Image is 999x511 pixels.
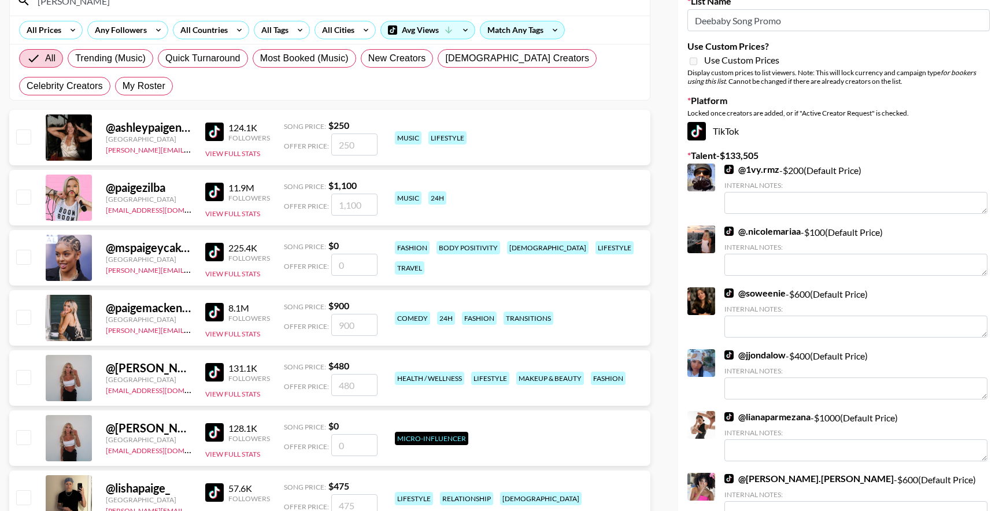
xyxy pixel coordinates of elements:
div: All Prices [20,21,64,39]
label: Platform [687,95,990,106]
div: Internal Notes: [724,366,987,375]
input: 1,100 [331,194,378,216]
a: @.nicolemariaa [724,225,801,237]
div: @ paigezilba [106,180,191,195]
span: Quick Turnaround [165,51,240,65]
div: fashion [591,372,626,385]
strong: $ 0 [328,420,339,431]
a: [PERSON_NAME][EMAIL_ADDRESS][DOMAIN_NAME] [106,264,277,275]
img: TikTok [724,474,734,483]
div: TikTok [687,122,990,140]
div: fashion [462,312,497,325]
span: Offer Price: [284,262,329,271]
a: [EMAIL_ADDRESS][DOMAIN_NAME] [106,203,222,214]
div: @ mspaigeycakey [106,240,191,255]
div: travel [395,261,424,275]
img: TikTok [724,350,734,360]
img: TikTok [205,483,224,502]
img: TikTok [205,183,224,201]
strong: $ 480 [328,360,349,371]
img: TikTok [205,423,224,442]
div: music [395,131,421,145]
div: Display custom prices to list viewers. Note: This will lock currency and campaign type . Cannot b... [687,68,990,86]
div: [GEOGRAPHIC_DATA] [106,135,191,143]
a: [EMAIL_ADDRESS][DOMAIN_NAME] [106,384,222,395]
div: Avg Views [381,21,475,39]
img: TikTok [205,123,224,141]
label: Talent - $ 133,505 [687,150,990,161]
div: 24h [428,191,446,205]
span: Use Custom Prices [704,54,779,66]
input: 0 [331,434,378,456]
div: @ lishapaige_ [106,481,191,495]
div: 128.1K [228,423,270,434]
div: [GEOGRAPHIC_DATA] [106,435,191,444]
span: Most Booked (Music) [260,51,349,65]
span: Song Price: [284,302,326,311]
div: lifestyle [428,131,467,145]
strong: $ 475 [328,480,349,491]
div: Followers [228,374,270,383]
div: [GEOGRAPHIC_DATA] [106,375,191,384]
strong: $ 1,100 [328,180,357,191]
span: Song Price: [284,362,326,371]
span: Trending (Music) [75,51,146,65]
div: @ [PERSON_NAME] [106,421,191,435]
div: @ paigemackenzie [106,301,191,315]
a: [PERSON_NAME][EMAIL_ADDRESS][DOMAIN_NAME] [106,143,277,154]
a: @soweenie [724,287,786,299]
a: @lianaparmezana [724,411,811,423]
div: Followers [228,254,270,262]
a: @[PERSON_NAME].[PERSON_NAME] [724,473,894,484]
a: @jjondalow [724,349,786,361]
span: Celebrity Creators [27,79,103,93]
span: Song Price: [284,122,326,131]
div: - $ 600 (Default Price) [724,287,987,338]
label: Use Custom Prices? [687,40,990,52]
a: [EMAIL_ADDRESS][DOMAIN_NAME] [106,444,222,455]
div: Followers [228,194,270,202]
span: Song Price: [284,182,326,191]
button: View Full Stats [205,149,260,158]
div: body positivity [436,241,500,254]
input: 0 [331,254,378,276]
span: Offer Price: [284,502,329,511]
span: Offer Price: [284,322,329,331]
span: My Roster [123,79,165,93]
span: New Creators [368,51,426,65]
strong: $ 250 [328,120,349,131]
input: 900 [331,314,378,336]
div: 11.9M [228,182,270,194]
div: transitions [504,312,553,325]
div: Followers [228,494,270,503]
div: lifestyle [395,492,433,505]
div: 57.6K [228,483,270,494]
div: music [395,191,421,205]
div: [DEMOGRAPHIC_DATA] [507,241,589,254]
div: Internal Notes: [724,428,987,437]
span: All [45,51,55,65]
div: @ [PERSON_NAME] [106,361,191,375]
strong: $ 0 [328,240,339,251]
span: Offer Price: [284,202,329,210]
div: Micro-Influencer [395,432,468,445]
div: makeup & beauty [516,372,584,385]
div: Internal Notes: [724,243,987,251]
em: for bookers using this list [687,68,976,86]
img: TikTok [724,227,734,236]
img: TikTok [205,303,224,321]
div: 131.1K [228,362,270,374]
span: Offer Price: [284,382,329,391]
div: Match Any Tags [480,21,564,39]
div: [DEMOGRAPHIC_DATA] [500,492,582,505]
div: 24h [437,312,455,325]
div: Internal Notes: [724,181,987,190]
span: Offer Price: [284,442,329,451]
span: Song Price: [284,242,326,251]
div: lifestyle [595,241,634,254]
div: relationship [440,492,493,505]
img: TikTok [687,122,706,140]
div: Any Followers [88,21,149,39]
span: Song Price: [284,423,326,431]
button: View Full Stats [205,269,260,278]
